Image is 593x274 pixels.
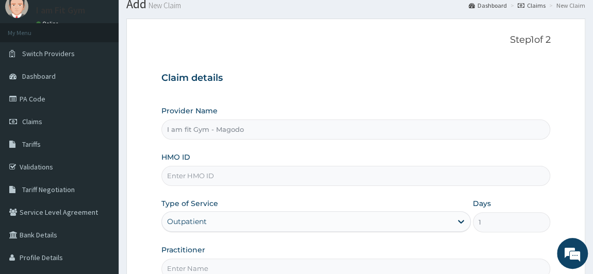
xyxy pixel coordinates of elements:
a: Claims [518,1,546,10]
span: Tariff Negotiation [22,185,75,194]
small: New Claim [146,2,181,9]
span: Dashboard [22,72,56,81]
p: I am Fit Gym [36,6,85,15]
span: Claims [22,117,42,126]
span: Tariffs [22,140,41,149]
h3: Claim details [161,73,551,84]
label: Type of Service [161,198,218,209]
p: Step 1 of 2 [161,35,551,46]
label: Days [473,198,491,209]
a: Online [36,20,61,27]
label: HMO ID [161,152,190,162]
li: New Claim [547,1,585,10]
label: Practitioner [161,245,205,255]
label: Provider Name [161,106,218,116]
span: Switch Providers [22,49,75,58]
a: Dashboard [469,1,507,10]
input: Enter HMO ID [161,166,551,186]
